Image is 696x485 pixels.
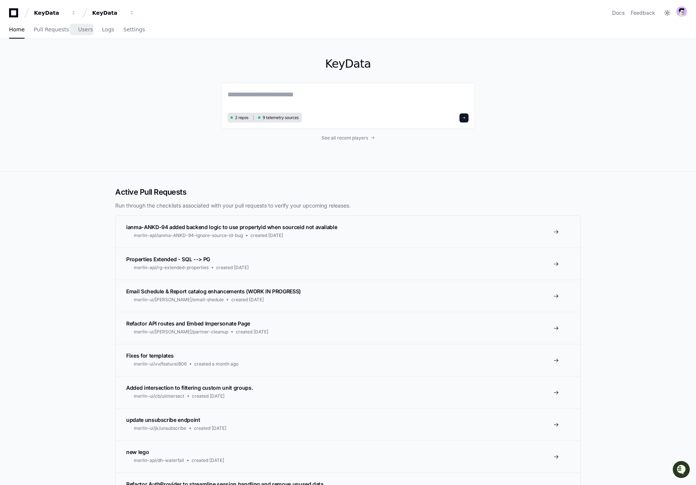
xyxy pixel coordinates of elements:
[126,417,200,423] span: update unsubscribe endpoint
[126,320,250,327] span: Refactor API routes and Embed Impersonate Page
[221,135,475,141] a: See all recent players
[31,6,79,20] button: KeyData
[676,6,687,17] img: avatar
[126,384,253,391] span: Added intersection to filtering custom unit groups.
[612,9,625,17] a: Docs
[134,457,184,463] span: merlin-api/dh-waterfall
[34,9,67,17] div: KeyData
[322,135,368,141] span: See all recent players
[134,265,209,271] span: merlin-api/rg-extended-properties
[194,425,226,431] span: created [DATE]
[134,393,184,399] span: merlin-ui/cb/uiintersect
[89,6,138,20] button: KeyData
[216,265,249,271] span: created [DATE]
[126,224,337,230] span: ianma-ANKD-94 added backend logic to use propertyid when sourceid not available
[115,202,581,209] p: Run through the checklists associated with your pull requests to verify your upcoming releases.
[123,27,145,32] span: Settings
[78,21,93,39] a: Users
[123,21,145,39] a: Settings
[235,115,249,121] span: 2 repos
[631,9,655,17] button: Feedback
[115,187,581,197] h2: Active Pull Requests
[53,79,91,85] a: Powered byPylon
[236,329,268,335] span: created [DATE]
[116,408,580,440] a: update unsubscribe endpointmerlin-ui/jk/unsubscribecreated [DATE]
[221,57,475,71] h1: KeyData
[26,56,124,64] div: Start new chat
[34,21,69,39] a: Pull Requests
[126,288,301,294] span: Email Schedule & Report catalog enhancements (WORK IN PROGRESS)
[116,280,580,312] a: Email Schedule & Report catalog enhancements (WORK IN PROGRESS)merlin-ui/[PERSON_NAME]/email-shed...
[134,361,187,367] span: merlin-ui/vv/feature/806
[231,297,264,303] span: created [DATE]
[102,21,114,39] a: Logs
[116,216,580,248] a: ianma-ANKD-94 added backend logic to use propertyid when sourceid not availablemerlin-api/ianma-A...
[126,256,210,262] span: Properties Extended - SQL --> PG
[78,27,93,32] span: Users
[8,8,23,23] img: PlayerZero
[26,64,110,70] div: We're offline, but we'll be back soon!
[134,329,228,335] span: merlin-ui/[PERSON_NAME]/partner-cleanup
[8,30,138,42] div: Welcome
[75,79,91,85] span: Pylon
[8,56,21,70] img: 1756235613930-3d25f9e4-fa56-45dd-b3ad-e072dfbd1548
[134,297,224,303] span: merlin-ui/[PERSON_NAME]/email-shedule
[102,27,114,32] span: Logs
[134,425,186,431] span: merlin-ui/jk/unsubscribe
[116,312,580,344] a: Refactor API routes and Embed Impersonate Pagemerlin-ui/[PERSON_NAME]/partner-cleanupcreated [DATE]
[126,352,173,359] span: Fixes for templates
[672,460,692,480] iframe: Open customer support
[116,440,580,473] a: new legomerlin-api/dh-waterfallcreated [DATE]
[116,376,580,408] a: Added intersection to filtering custom unit groups.merlin-ui/cb/uiintersectcreated [DATE]
[34,27,69,32] span: Pull Requests
[9,21,25,39] a: Home
[116,344,580,376] a: Fixes for templatesmerlin-ui/vv/feature/806created a month ago
[126,449,149,455] span: new lego
[251,232,283,239] span: created [DATE]
[92,9,125,17] div: KeyData
[128,59,138,68] button: Start new chat
[194,361,238,367] span: created a month ago
[192,393,224,399] span: created [DATE]
[134,232,243,239] span: merlin-api/ianma-ANKD-94-ignore-source-id-bug
[263,115,299,121] span: 9 telemetry sources
[192,457,224,463] span: created [DATE]
[9,27,25,32] span: Home
[116,248,580,280] a: Properties Extended - SQL --> PGmerlin-api/rg-extended-propertiescreated [DATE]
